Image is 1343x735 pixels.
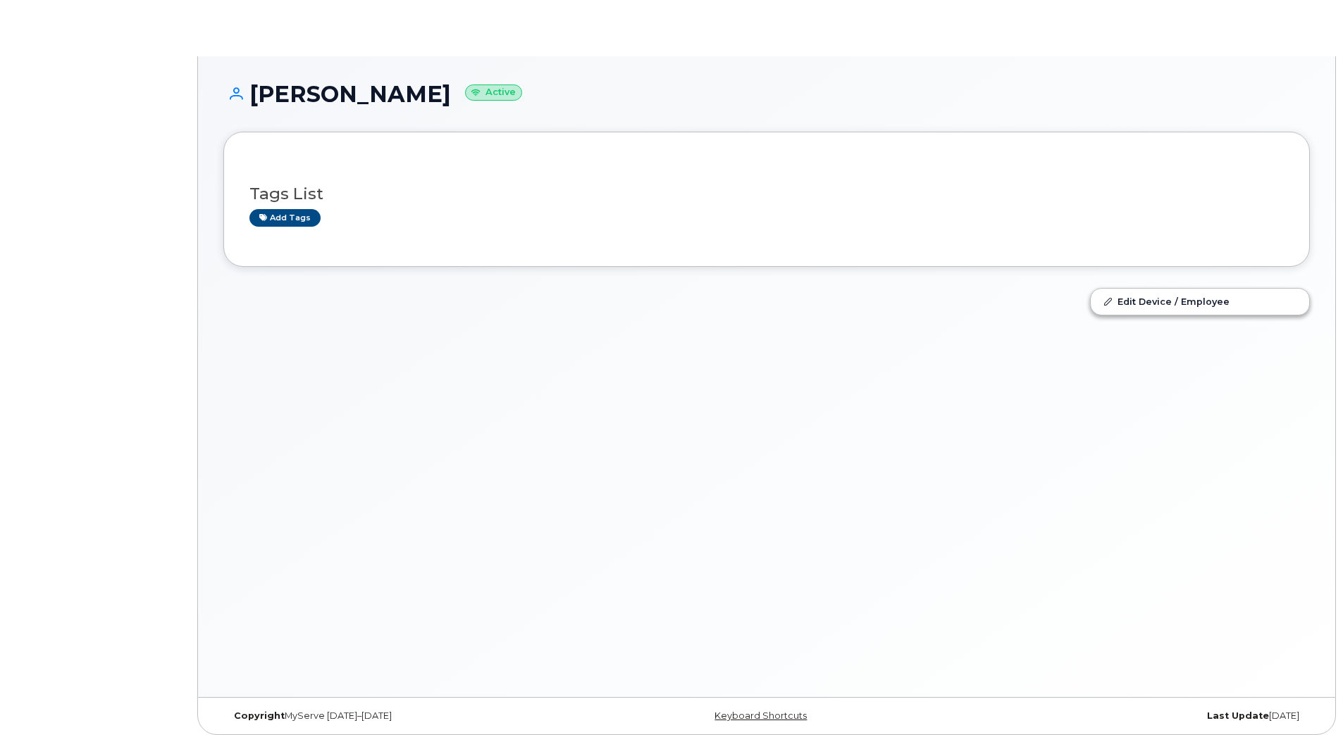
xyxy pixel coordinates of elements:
[948,710,1310,722] div: [DATE]
[223,710,586,722] div: MyServe [DATE]–[DATE]
[1091,289,1309,314] a: Edit Device / Employee
[714,710,807,721] a: Keyboard Shortcuts
[465,84,522,101] small: Active
[249,209,321,227] a: Add tags
[234,710,285,721] strong: Copyright
[249,185,1284,203] h3: Tags List
[1207,710,1269,721] strong: Last Update
[223,82,1310,106] h1: [PERSON_NAME]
